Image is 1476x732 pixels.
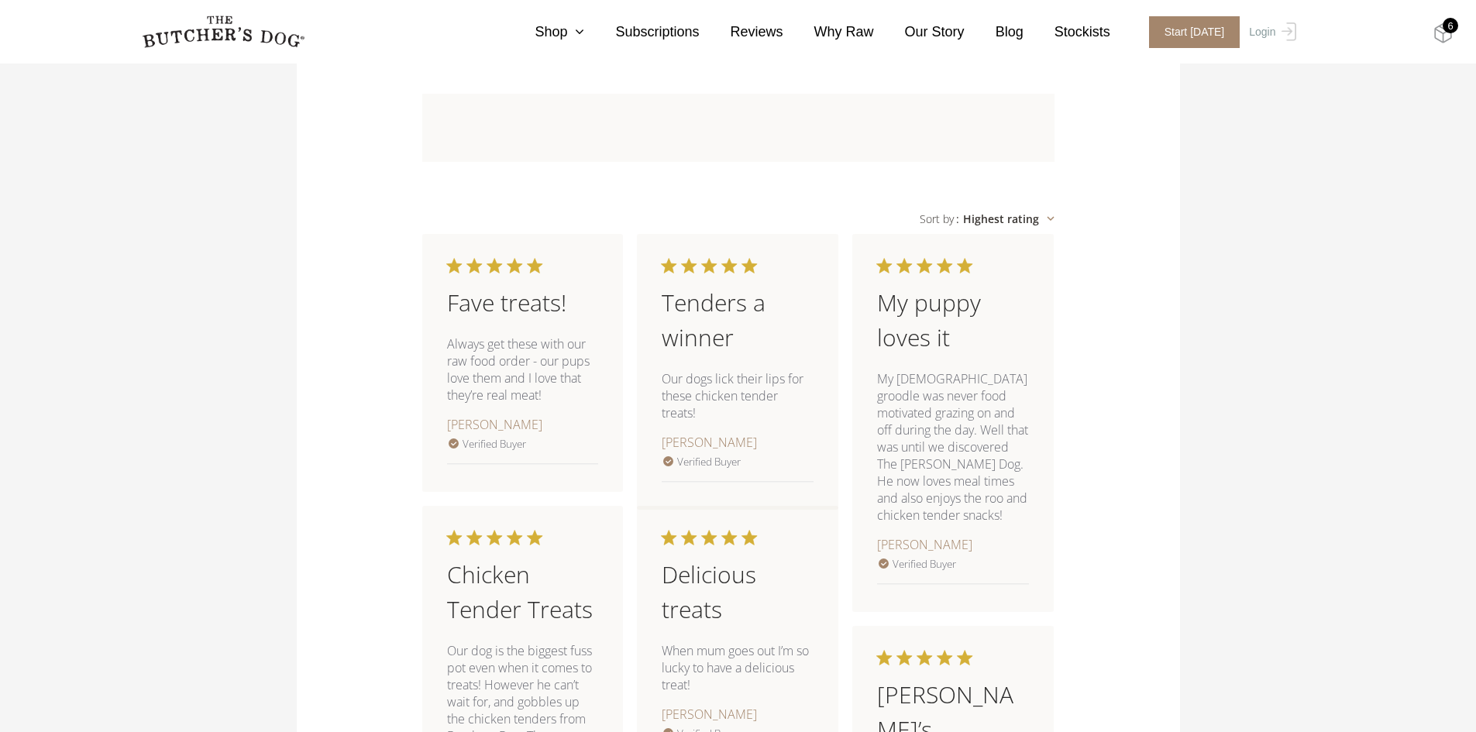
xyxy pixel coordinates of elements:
[1149,16,1240,48] span: Start [DATE]
[956,211,959,226] span: :
[504,22,584,43] a: Shop
[1245,16,1295,48] a: Login
[1433,23,1453,43] img: TBD_Cart-Full_Hover.png
[447,287,566,318] strong: Fave treats!
[463,437,526,451] span: Verified Buyer
[662,287,766,353] strong: Tenders a winner
[447,531,542,545] div: 5 out of 5 stars
[662,558,756,625] strong: Delicious treats
[1443,18,1458,33] div: 6
[965,22,1024,43] a: Blog
[700,22,783,43] a: Reviews
[662,706,757,723] span: [PERSON_NAME]
[662,259,756,273] div: 5 out of 5 stars
[1024,22,1110,43] a: Stockists
[963,211,1039,226] span: Highest rating
[677,455,741,469] span: Verified Buyer
[874,22,965,43] a: Our Story
[783,22,874,43] a: Why Raw
[447,259,542,273] div: 5 out of 5 stars
[447,558,593,625] strong: Chicken Tender Treats
[877,259,972,273] div: 5 out of 5 stars
[662,434,757,451] span: [PERSON_NAME]
[1134,16,1246,48] a: Start [DATE]
[662,531,756,545] div: 5 out of 5 stars
[447,416,542,433] span: [PERSON_NAME]
[877,651,972,665] div: 5 out of 5 stars
[877,536,972,553] span: [PERSON_NAME]
[584,22,699,43] a: Subscriptions
[893,557,956,571] span: Verified Buyer
[877,287,981,353] strong: My puppy loves it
